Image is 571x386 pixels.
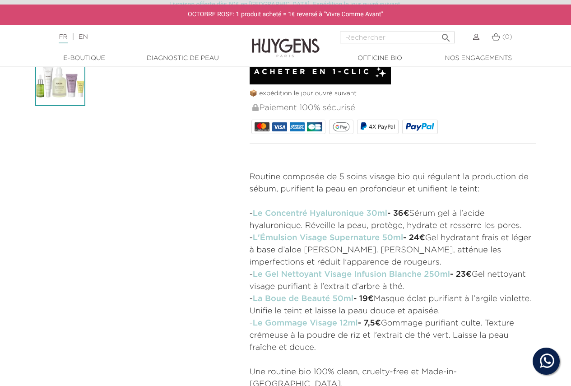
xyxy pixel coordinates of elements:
[138,54,228,63] a: Diagnostic de peau
[253,295,353,303] a: La Boue de Beauté 50ml
[272,122,287,131] img: VISA
[253,270,472,279] strong: - 23€
[250,293,536,317] p: - Masque éclat purifiant à l’argile violette. Unifie le teint et laisse la peau douce et apaisée.
[429,270,450,279] a: 50ml
[253,234,425,242] strong: - 24€
[441,30,451,41] i: 
[335,54,425,63] a: Officine Bio
[433,54,524,63] a: Nos engagements
[333,122,350,131] img: google_pay
[59,34,67,43] a: FR
[253,295,374,303] strong: - 19€
[290,122,305,131] img: AMEX
[369,124,395,130] span: 4X PayPal
[250,208,536,232] p: - Sérum gel à l'acide hyaluronique. Réveille la peau, protège, hydrate et resserre les pores.
[253,209,387,218] a: Le Concentré Hyaluronique 30ml
[250,171,536,195] p: Routine composée de 5 soins visage bio qui régulent la production de sébum, purifient la peau en ...
[250,317,536,354] p: - Gommage purifiant culte. Texture crémeuse à la poudre de riz et l'extrait de thé vert. Laisse l...
[54,32,231,42] div: |
[253,270,429,279] a: Le Gel Nettoyant Visage Infusion Blanche 2
[252,104,259,111] img: Paiement 100% sécurisé
[253,319,381,327] strong: - 7,5€
[250,269,536,293] p: - Gel nettoyant visage purifiant à l’extrait d’arbre à thé.
[39,54,130,63] a: E-Boutique
[251,98,536,118] div: Paiement 100% sécurisé
[250,89,536,98] p: 📦 expédition le jour ouvré suivant
[79,34,88,40] a: EN
[253,209,409,218] strong: - 36€
[438,29,454,41] button: 
[253,319,358,327] a: Le Gommage Visage 12ml
[252,24,320,59] img: Huygens
[307,122,322,131] img: CB_NATIONALE
[502,34,512,40] span: (0)
[340,32,455,43] input: Rechercher
[255,122,269,131] img: MASTERCARD
[250,232,536,269] p: - Gel hydratant frais et léger à base d’aloe [PERSON_NAME]. [PERSON_NAME], atténue les imperfecti...
[253,234,403,242] a: L'Émulsion Visage Supernature 50ml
